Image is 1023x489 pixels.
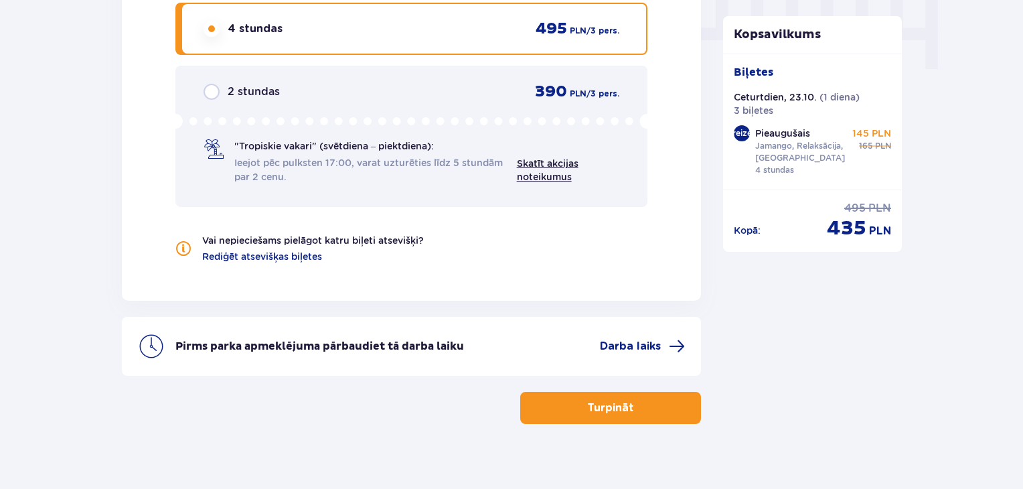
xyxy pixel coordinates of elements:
font: Pirms parka apmeklējuma pārbaudiet tā darba laiku [175,340,464,353]
font: Biļetes [734,66,773,79]
font: 3 biļetes [734,105,773,116]
font: Vai nepieciešams pielāgot katru biļeti atsevišķi? [202,235,424,246]
font: 495 [844,202,866,214]
font: 435 [827,216,866,240]
font: Jamango, Relaksācija, [GEOGRAPHIC_DATA] [755,141,845,163]
font: 1 diena [823,92,856,102]
font: / [586,90,591,98]
font: Turpināt [587,403,634,413]
font: ( [819,92,823,102]
font: / [586,27,591,35]
a: Darba laiks [600,338,685,354]
font: 390 [535,82,567,102]
a: Skatīt akcijas noteikumus [517,158,578,182]
font: Ceturtdien, 23.10. [734,92,817,102]
font: 4 stundas [755,165,794,175]
font: Ieejot pēc pulksten 17:00, varat uzturēties līdz 5 stundām par 2 cenu. [234,157,503,182]
font: 3 pers. [591,27,619,35]
font: ) [856,92,860,102]
font: Kopsavilkums [734,27,821,42]
a: Rediģēt atsevišķas biļetes [202,250,322,263]
button: Turpināt [520,392,701,424]
font: PLN [869,226,891,236]
font: PLN [875,141,891,151]
font: 3 [728,128,732,138]
font: Rediģēt atsevišķas biļetes [202,251,322,262]
font: 495 [536,19,567,39]
font: PLN [570,27,586,35]
font: reizes [732,128,756,138]
font: Pieaugušais [755,128,810,139]
font: Darba laiks [600,341,661,352]
font: 4 stundas [228,23,283,34]
font: 165 [859,141,872,151]
font: "Tropiskie vakari" (svētdiena – piektdiena): [234,141,434,151]
font: Kopā [734,225,758,236]
font: : [758,225,761,236]
font: 145 PLN [852,128,891,139]
font: 2 stundas [228,85,280,98]
font: PLN [570,90,586,98]
font: PLN [868,202,891,214]
font: 3 pers. [591,90,619,98]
